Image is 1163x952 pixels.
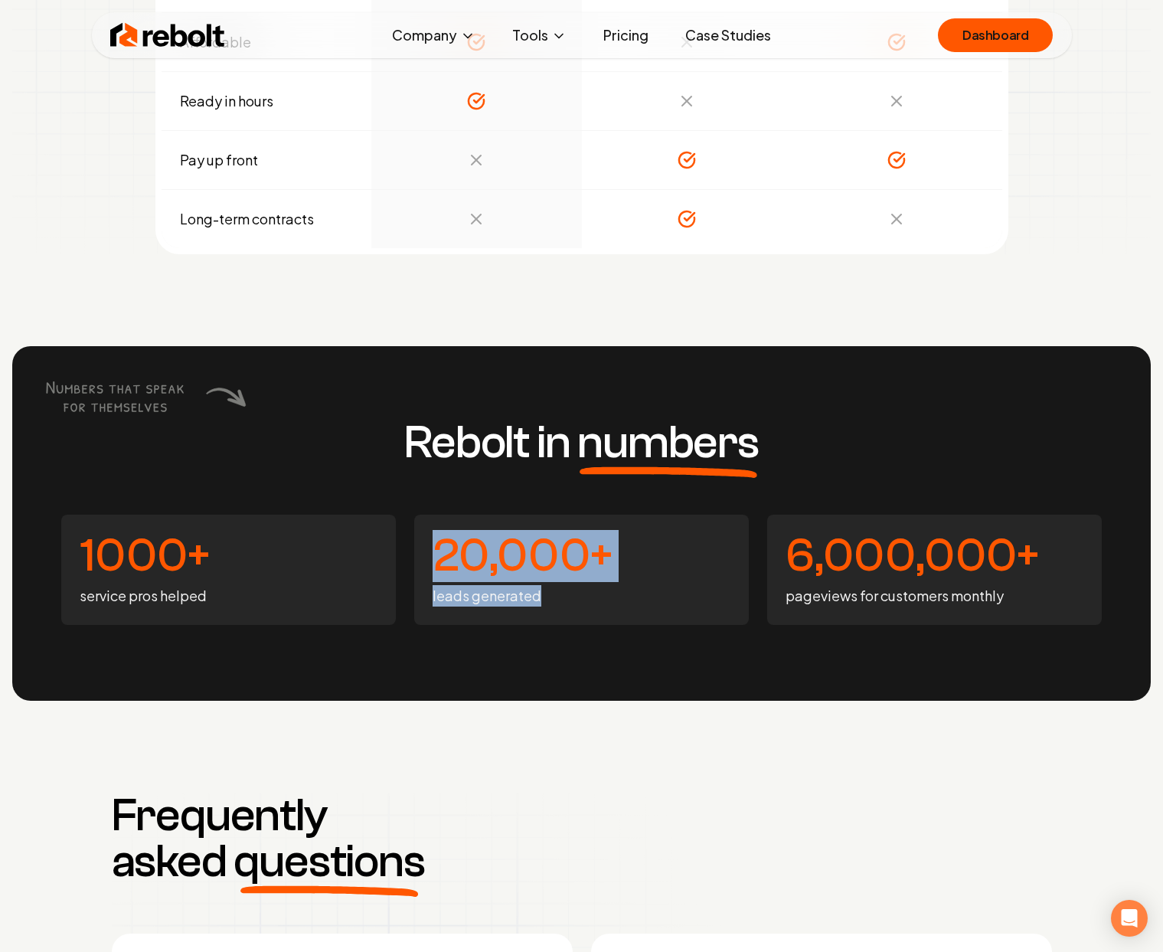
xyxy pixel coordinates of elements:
h3: Frequently asked [112,793,443,885]
button: Company [380,20,488,51]
td: Long-term contracts [162,190,372,249]
h4: 6,000,000+ [786,533,1083,579]
div: Open Intercom Messenger [1111,900,1148,937]
td: Pay up front [162,131,372,190]
td: Ready in hours [162,72,372,131]
h4: 1000+ [80,533,377,579]
span: numbers [577,420,759,466]
a: Dashboard [938,18,1053,52]
a: Case Studies [673,20,783,51]
h4: 20,000+ [433,533,730,579]
p: leads generated [433,585,730,607]
img: Rebolt Logo [110,20,225,51]
h3: Rebolt in [404,420,759,466]
a: Pricing [591,20,661,51]
p: service pros helped [80,585,377,607]
span: questions [234,839,424,885]
p: pageviews for customers monthly [786,585,1083,607]
button: Tools [500,20,579,51]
